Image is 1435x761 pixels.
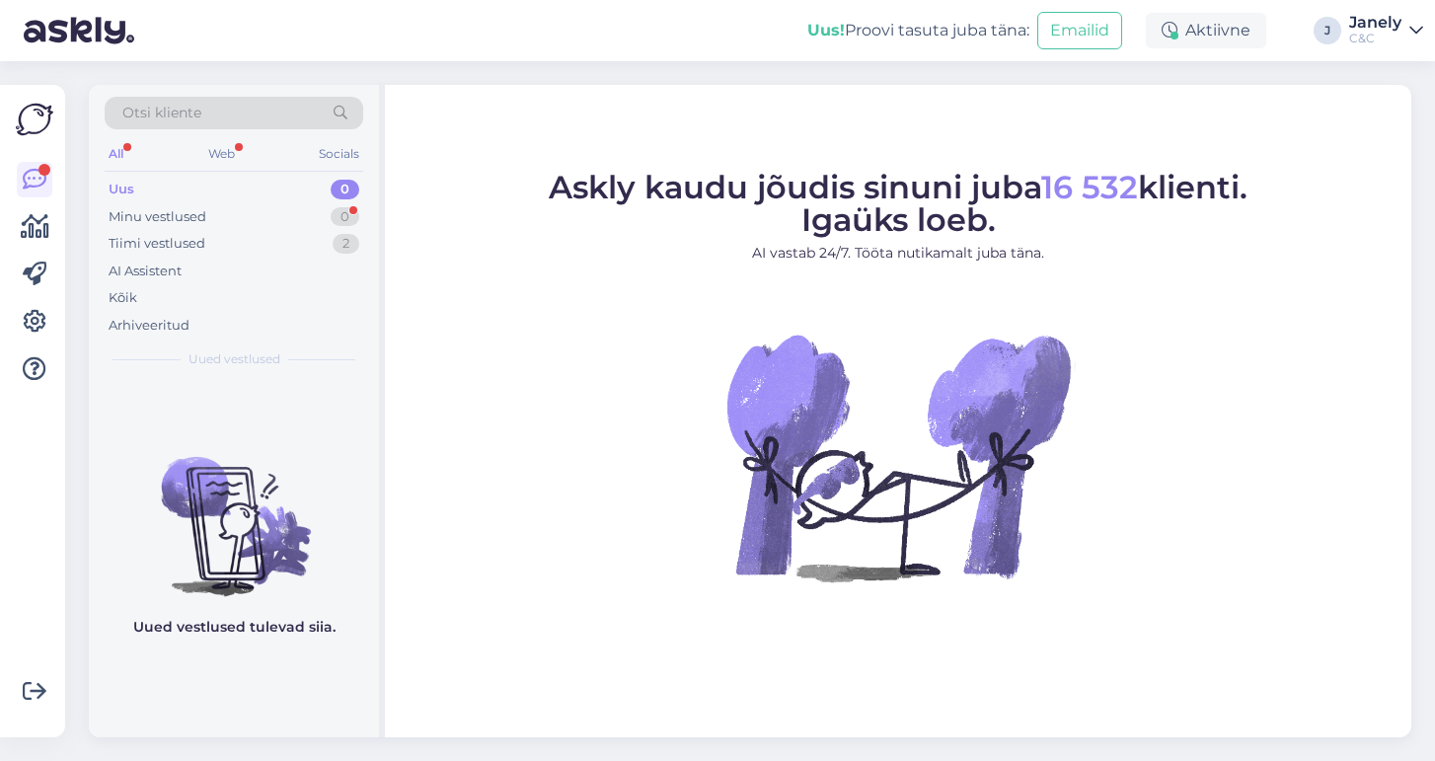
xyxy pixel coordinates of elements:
[89,421,379,599] img: No chats
[204,141,239,167] div: Web
[333,234,359,254] div: 2
[1349,31,1401,46] div: C&C
[1314,17,1341,44] div: J
[331,180,359,199] div: 0
[1037,12,1122,49] button: Emailid
[109,234,205,254] div: Tiimi vestlused
[331,207,359,227] div: 0
[109,288,137,308] div: Kõik
[315,141,363,167] div: Socials
[1041,168,1138,206] span: 16 532
[122,103,201,123] span: Otsi kliente
[549,168,1247,239] span: Askly kaudu jõudis sinuni juba klienti. Igaüks loeb.
[105,141,127,167] div: All
[807,19,1029,42] div: Proovi tasuta juba täna:
[1349,15,1423,46] a: JanelyC&C
[133,617,336,638] p: Uued vestlused tulevad siia.
[189,350,280,368] span: Uued vestlused
[1349,15,1401,31] div: Janely
[1146,13,1266,48] div: Aktiivne
[109,207,206,227] div: Minu vestlused
[109,180,134,199] div: Uus
[16,101,53,138] img: Askly Logo
[109,316,189,336] div: Arhiveeritud
[720,279,1076,635] img: No Chat active
[109,262,182,281] div: AI Assistent
[549,243,1247,264] p: AI vastab 24/7. Tööta nutikamalt juba täna.
[807,21,845,39] b: Uus!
